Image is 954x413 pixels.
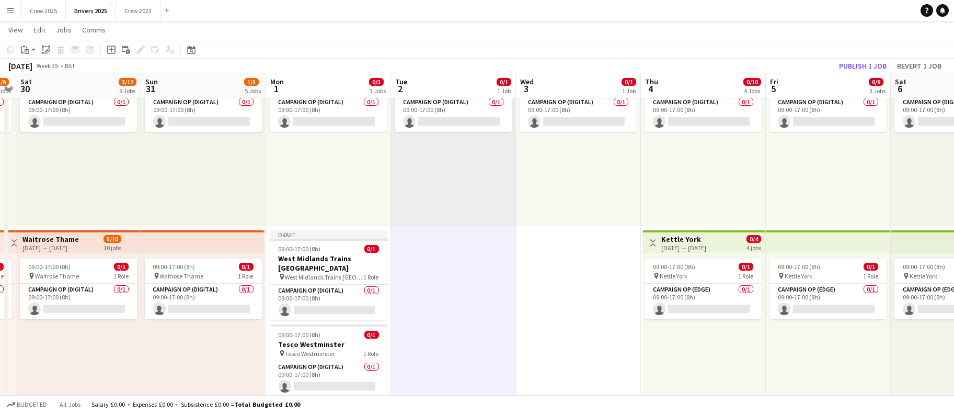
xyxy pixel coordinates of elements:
span: Thu [645,77,658,86]
app-job-card: Draft09:00-17:00 (8h)0/1West Midlands Trains [GEOGRAPHIC_DATA] West Midlands Trains [GEOGRAPHIC_D... [270,230,387,320]
span: 0/1 [739,263,753,271]
span: 0/1 [364,331,379,339]
span: Waitrose Thame [35,272,79,280]
app-card-role: Campaign Op (Digital)0/109:00-17:00 (8h) [145,284,262,319]
span: 5 [768,83,778,95]
div: 10 jobs [104,243,121,252]
div: 4 jobs [746,243,761,252]
span: Kettle York [785,272,812,280]
span: 5/10 [104,235,121,243]
app-card-role: Campaign Op (Digital)0/109:00-17:00 (8h) [270,361,387,397]
span: 1 Role [863,272,878,280]
a: Jobs [52,23,76,37]
app-card-role: Campaign Op (Digital)0/109:00-17:00 (8h) [145,96,262,132]
a: Comms [78,23,110,37]
app-card-role: Campaign Op (Digital)0/109:00-17:00 (8h) [20,284,137,319]
span: 0/1 [864,263,878,271]
span: Total Budgeted £0.00 [234,400,300,408]
div: 09:00-17:00 (8h)0/1 Kettle York1 RoleCampaign Op (Edge)0/109:00-17:00 (8h) [769,259,887,319]
span: All jobs [58,400,83,408]
span: 30 [19,83,32,95]
span: 2 [394,83,407,95]
span: 3 [519,83,534,95]
div: Salary £0.00 + Expenses £0.00 + Subsistence £0.00 = [91,400,300,408]
div: 1 Job [497,87,511,95]
span: 09:00-17:00 (8h) [279,331,321,339]
span: Sat [20,77,32,86]
app-job-card: 09:00-17:00 (8h)0/1 Waitrose Thame1 RoleCampaign Op (Digital)0/109:00-17:00 (8h) [20,259,137,319]
div: 9 Jobs [119,87,136,95]
span: Tesco Westminster [285,350,335,358]
span: 3/12 [119,78,136,86]
span: 6 [893,83,906,95]
button: Budgeted [5,399,49,410]
span: Kettle York [660,272,687,280]
app-card-role: Campaign Op (Edge)0/109:00-17:00 (8h) [769,284,887,319]
span: 0/1 [239,263,254,271]
span: Kettle York [910,272,937,280]
span: Week 35 [35,62,61,70]
app-job-card: 09:00-17:00 (8h)0/1 Waitrose Thame1 RoleCampaign Op (Digital)0/109:00-17:00 (8h) [145,259,262,319]
div: [DATE] → [DATE] [22,244,79,252]
button: Crew 2023 [116,1,160,21]
span: Jobs [56,25,72,35]
span: 09:00-17:00 (8h) [903,263,945,271]
span: 31 [144,83,158,95]
app-job-card: 09:00-17:00 (8h)0/1 Kettle York1 RoleCampaign Op (Edge)0/109:00-17:00 (8h) [645,259,762,319]
span: 1 [269,83,284,95]
h3: Tesco Westminster [270,340,387,349]
app-card-role: Campaign Op (Digital)0/109:00-17:00 (8h) [645,96,762,132]
app-card-role: Campaign Op (Digital)0/109:00-17:00 (8h) [395,96,512,132]
span: 0/10 [743,78,761,86]
span: 1 Role [113,272,129,280]
span: 09:00-17:00 (8h) [653,263,695,271]
span: 1 Role [364,273,379,281]
span: 0/1 [364,245,379,253]
span: 1 Role [364,350,379,358]
span: 09:00-17:00 (8h) [778,263,820,271]
h3: Waitrose Thame [22,235,79,244]
div: 09:00-17:00 (8h)0/1 Sky Various Locations1 RoleCampaign Op (Digital)0/109:00-17:00 (8h) [645,71,762,132]
span: 0/3 [369,78,384,86]
app-job-card: 09:00-17:00 (8h)0/1 Sky Various Locations1 RoleCampaign Op (Digital)0/109:00-17:00 (8h) [520,71,637,132]
span: 09:00-17:00 (8h) [28,263,71,271]
a: View [4,23,27,37]
app-job-card: 09:00-17:00 (8h)0/1 Sky Various Locations1 RoleCampaign Op (Digital)0/109:00-17:00 (8h) [20,71,137,132]
span: 1 Role [738,272,753,280]
span: View [8,25,23,35]
span: Waitrose Thame [160,272,204,280]
div: 09:00-17:00 (8h)0/1Tesco Westminster Tesco Westminster1 RoleCampaign Op (Digital)0/109:00-17:00 (8h) [270,325,387,397]
div: 3 Jobs [370,87,386,95]
span: 0/4 [746,235,761,243]
span: 1/5 [244,78,259,86]
span: 4 [643,83,658,95]
app-card-role: Campaign Op (Digital)0/109:00-17:00 (8h) [270,96,387,132]
button: Crew 2025 [21,1,66,21]
span: Tue [395,77,407,86]
app-job-card: 09:00-17:00 (8h)0/1 Sky Various Locations1 RoleCampaign Op (Digital)0/109:00-17:00 (8h) [270,71,387,132]
button: Revert 1 job [893,59,946,73]
app-job-card: 09:00-17:00 (8h)0/1 Sky Various Locations1 RoleCampaign Op (Digital)0/109:00-17:00 (8h) [769,71,887,132]
div: [DATE] → [DATE] [661,244,706,252]
app-card-role: Campaign Op (Digital)0/109:00-17:00 (8h) [520,96,637,132]
span: 0/1 [622,78,636,86]
span: 0/9 [869,78,883,86]
a: Edit [29,23,50,37]
div: 09:00-17:00 (8h)0/1 Sky Various Locations1 RoleCampaign Op (Digital)0/109:00-17:00 (8h) [145,71,262,132]
span: Mon [270,77,284,86]
button: Drivers 2025 [66,1,116,21]
app-card-role: Campaign Op (Digital)0/109:00-17:00 (8h) [769,96,887,132]
span: 09:00-17:00 (8h) [153,263,196,271]
div: BST [65,62,75,70]
span: Sat [895,77,906,86]
span: 0/1 [497,78,511,86]
app-job-card: 09:00-17:00 (8h)0/1 Sky Various Locations1 RoleCampaign Op (Digital)0/109:00-17:00 (8h) [395,71,512,132]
